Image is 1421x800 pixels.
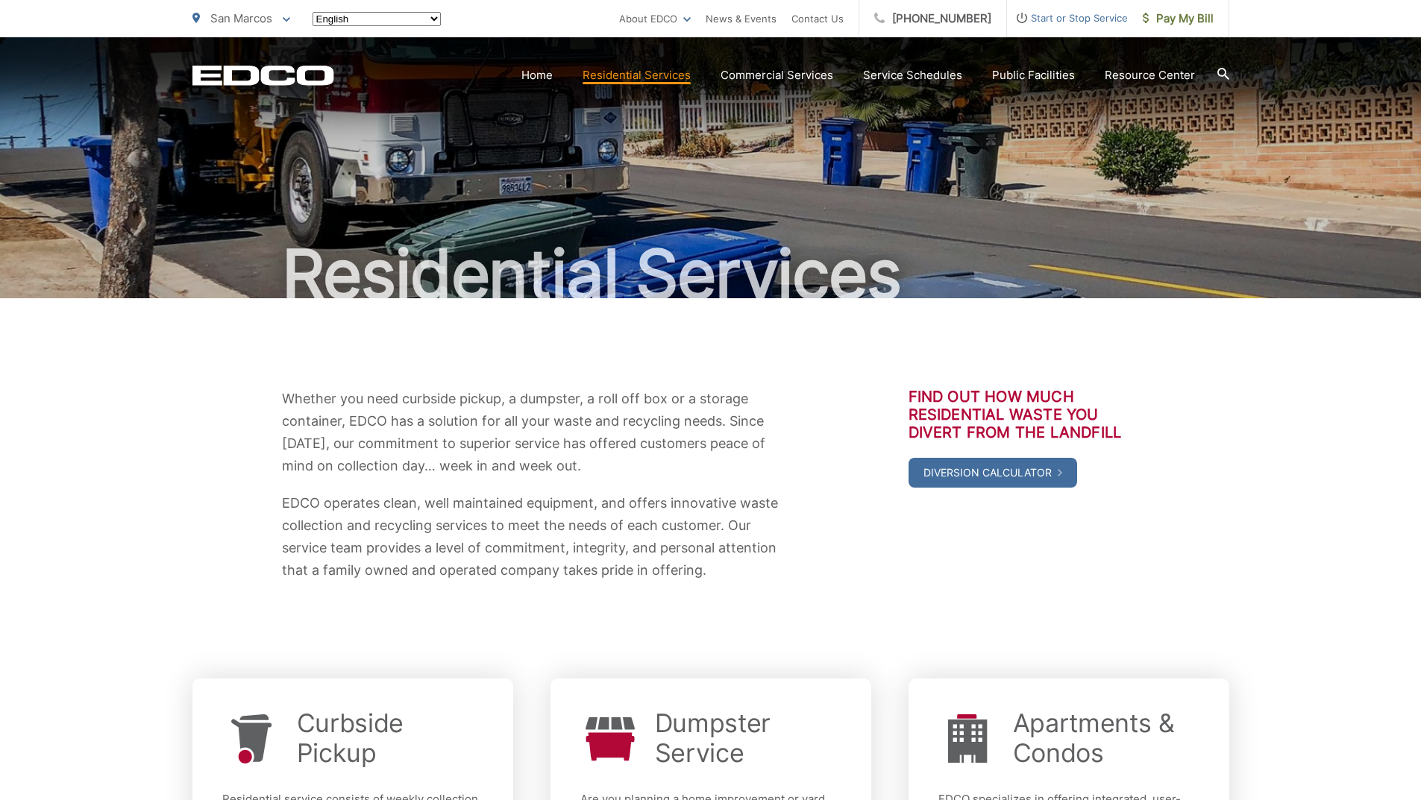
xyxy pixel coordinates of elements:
p: EDCO operates clean, well maintained equipment, and offers innovative waste collection and recycl... [282,492,782,582]
h3: Find out how much residential waste you divert from the landfill [909,388,1140,441]
h1: Residential Services [192,237,1229,312]
a: EDCD logo. Return to the homepage. [192,65,334,86]
a: Resource Center [1105,66,1195,84]
span: Pay My Bill [1143,10,1214,28]
a: Apartments & Condos [1013,708,1199,768]
a: Residential Services [583,66,691,84]
a: Diversion Calculator [909,458,1077,488]
a: Home [521,66,553,84]
a: Contact Us [791,10,844,28]
a: Curbside Pickup [297,708,483,768]
a: Dumpster Service [655,708,841,768]
a: About EDCO [619,10,691,28]
select: Select a language [313,12,441,26]
p: Whether you need curbside pickup, a dumpster, a roll off box or a storage container, EDCO has a s... [282,388,782,477]
span: San Marcos [210,11,272,25]
a: Public Facilities [992,66,1075,84]
a: News & Events [706,10,777,28]
a: Commercial Services [721,66,833,84]
a: Service Schedules [863,66,962,84]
